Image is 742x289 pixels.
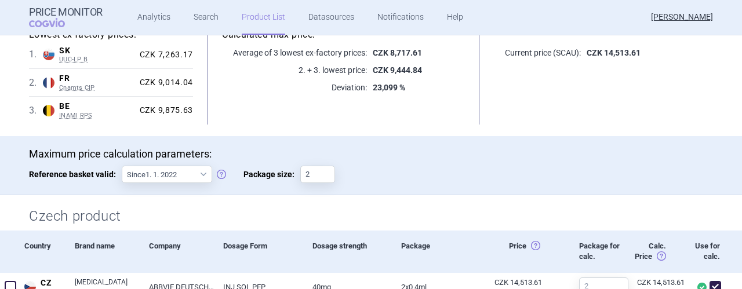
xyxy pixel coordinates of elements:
[373,65,422,75] strong: CZK 9,444.84
[122,166,212,183] select: Reference basket valid:
[59,101,135,112] span: BE
[681,231,726,272] div: Use for calc.
[29,104,43,118] span: 3 .
[482,231,571,272] div: Price
[135,78,193,88] div: CZK 9,014.04
[29,18,81,27] span: COGVIO
[222,64,367,76] p: 2. + 3. lowest price:
[41,278,66,288] span: CZ
[29,6,103,28] a: Price MonitorCOGVIO
[29,166,122,183] span: Reference basket valid:
[570,231,621,272] div: Package for calc.
[222,82,367,93] p: Deviation:
[373,83,405,92] strong: 23,099 %
[392,231,482,272] div: Package
[29,6,103,18] strong: Price Monitor
[29,47,43,61] span: 1 .
[59,84,135,92] span: Cnamts CIP
[21,231,66,272] div: Country
[494,47,581,58] p: Current price (SCAU):
[29,76,43,90] span: 2 .
[637,277,673,288] div: CZK 14,513.61
[59,46,135,56] span: SK
[140,231,214,272] div: Company
[29,148,713,160] p: Maximum price calculation parameters:
[29,207,713,226] h2: Czech product
[587,48,641,57] strong: CZK 14,513.61
[43,49,54,60] img: Slovakia
[135,105,193,116] div: CZK 9,875.63
[43,77,54,89] img: France
[59,112,135,120] span: INAMI RPS
[222,47,367,58] p: Average of 3 lowest ex-factory prices:
[300,166,335,183] input: Package size:
[243,166,300,183] span: Package size:
[59,74,135,84] span: FR
[373,48,422,57] strong: CZK 8,717.61
[214,231,304,272] div: Dosage Form
[43,105,54,116] img: Belgium
[490,277,543,288] div: CZK 14,513.61
[304,231,393,272] div: Dosage strength
[621,231,680,272] div: Calc. Price
[66,231,140,272] div: Brand name
[59,56,135,64] span: UUC-LP B
[135,50,193,60] div: CZK 7,263.17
